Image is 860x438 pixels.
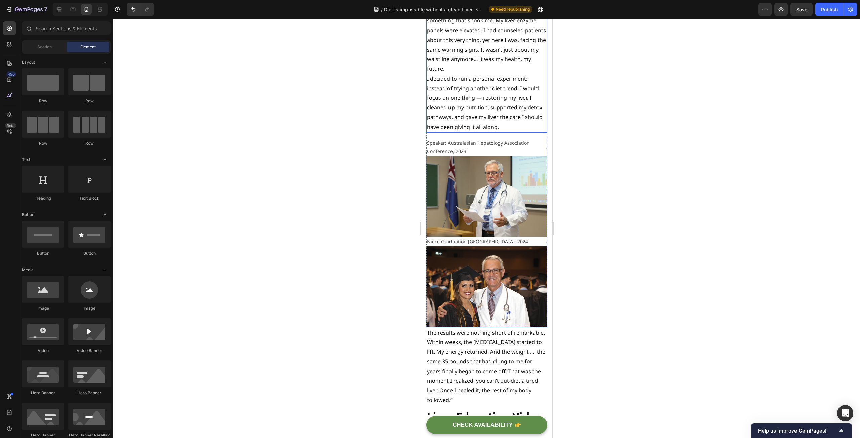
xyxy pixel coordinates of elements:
div: CHECK AVAILABILITY [31,402,91,410]
img: gempages_585205997644022619-fb4fc62a-f910-4c51-98dc-79b573b8daa1.png [5,228,126,308]
span: Toggle open [100,264,111,275]
div: Hero Banner [68,390,111,396]
div: Video Banner [68,348,111,354]
span: Save [796,7,807,12]
span: Toggle open [100,209,111,220]
span: Text [22,157,30,163]
input: Search Sections & Elements [22,21,111,35]
p: Speaker: Australasian Hepatology Association Conference, 2023 [6,120,125,137]
div: Undo/Redo [127,3,154,16]
button: 7 [3,3,50,16]
div: Hero Banner [22,390,64,396]
span: Media [22,267,34,273]
div: Row [22,140,64,146]
p: Niece Graduation [GEOGRAPHIC_DATA], 2024 [6,218,125,227]
strong: Liver Education Video (The Snacker) [6,390,121,424]
button: Publish [815,3,844,16]
div: Button [68,250,111,256]
div: Image [68,305,111,311]
div: Heading [22,195,64,201]
div: Video [22,348,64,354]
p: I decided to run a personal experiment: instead of trying another diet trend, I would focus on on... [6,55,125,113]
span: Help us improve GemPages! [758,428,837,434]
div: Row [68,98,111,104]
span: Diet is impossible without a clean Liver [384,6,473,13]
span: / [381,6,383,13]
div: 450 [6,71,16,77]
span: Need republishing [496,6,530,12]
span: Element [80,44,96,50]
img: gempages_585205997644022619-2d9d7b65-c30b-468c-9a3b-e747449976ed.png [5,137,126,218]
span: Button [22,212,34,218]
div: Text Block [68,195,111,201]
button: Show survey - Help us improve GemPages! [758,427,845,435]
p: The results were nothing short of remarkable. Within weeks, the [MEDICAL_DATA] started to lift. M... [6,309,125,386]
div: Open Intercom Messenger [837,405,853,421]
span: Toggle open [100,154,111,165]
div: Publish [821,6,838,13]
div: Row [22,98,64,104]
button: Save [790,3,813,16]
div: Image [22,305,64,311]
div: Row [68,140,111,146]
span: Layout [22,59,35,65]
span: Toggle open [100,57,111,68]
span: Section [37,44,52,50]
p: 7 [44,5,47,13]
div: Beta [5,123,16,128]
div: Button [22,250,64,256]
iframe: Design area [421,19,552,438]
a: CHECK AVAILABILITY [5,397,126,415]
